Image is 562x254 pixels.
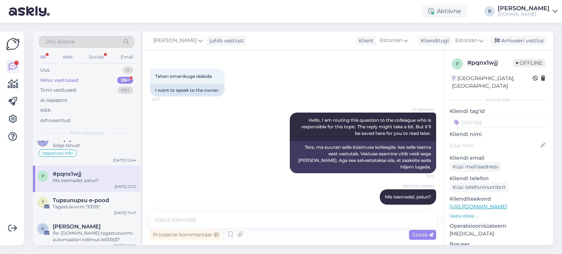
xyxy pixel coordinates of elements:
span: Kätlin Jürine [53,223,101,230]
input: Lisa tag [450,117,547,128]
div: AI Assistent [40,97,67,104]
div: Re: [DOMAIN_NAME] tagastusvormi automaatkiri tellimus ##33637 [53,230,136,243]
div: Mis teemadel, palun? [53,177,136,184]
span: Hello, I am routing this question to the colleague who is responsible for this topic. The reply m... [301,117,432,136]
span: Minu vestlused [70,130,103,136]
a: [PERSON_NAME][DOMAIN_NAME] [498,5,558,17]
div: Uus [40,67,49,74]
span: Offline [513,59,545,67]
span: K [41,226,45,231]
div: Minu vestlused [40,77,78,84]
span: 12:12 [406,205,434,211]
span: 12:11 [406,174,434,179]
div: Selge tänud! [53,142,136,149]
p: Klienditeekond [450,195,547,203]
p: [MEDICAL_DATA] [450,230,547,238]
span: T [42,200,44,205]
span: [PERSON_NAME] [153,37,197,45]
div: Arhiveeri vestlus [490,36,547,46]
div: Web [61,52,74,62]
div: All [39,52,47,62]
span: 12:11 [152,97,180,102]
div: Kliendi info [450,96,547,103]
p: Kliendi nimi [450,130,547,138]
div: [DOMAIN_NAME] [498,11,550,17]
span: Estonian [455,37,477,45]
img: Askly Logo [6,37,20,51]
div: juhib vestlust [207,37,244,45]
div: Klient [356,37,374,45]
div: 99+ [117,87,133,94]
span: AI Assistent [406,107,434,112]
div: # pqnx1wjj [467,58,513,67]
p: Kliendi email [450,154,547,162]
div: Email [119,52,135,62]
p: Operatsioonisüsteem [450,222,547,230]
span: f [41,138,44,144]
span: Estonian [380,37,402,45]
div: R [484,6,495,16]
div: Tere, ma suunan selle küsimuse kolleegile, kes selle teema eest vastutab. Vastuse saamine võib ve... [290,141,436,173]
div: [PERSON_NAME] [498,5,550,11]
span: #pqnx1wjj [53,171,81,177]
div: [DATE] 10:28 [113,243,136,249]
div: Tiimi vestlused [40,87,76,94]
div: [DATE] 11:47 [114,210,136,216]
div: Klienditugi [418,37,449,45]
span: p [41,173,45,179]
div: 99+ [117,77,133,84]
div: I want to speak to the owner. [150,84,225,96]
p: Vaata edasi ... [450,213,547,219]
span: [PERSON_NAME] [402,183,434,189]
div: Küsi meiliaadressi [450,162,502,172]
input: Lisa nimi [450,141,539,149]
div: Küsi telefoninumbrit [450,182,509,192]
span: tagastuse info [42,151,73,155]
div: Privaatne kommentaar [150,230,221,240]
p: Kliendi telefon [450,175,547,182]
span: Otsi kliente [45,38,75,46]
div: Kõik [40,107,51,114]
a: [URL][DOMAIN_NAME] [450,203,507,210]
div: Socials [87,52,105,62]
div: [DATE] 12:44 [113,158,136,163]
div: Arhiveeritud [40,117,70,124]
div: [DATE] 12:12 [115,184,136,189]
span: Tahan omanikuga rääkida [155,73,212,79]
span: Tupsunupsu e-pood [53,197,109,204]
span: Saada [412,231,433,238]
span: Mis teemadel, palun? [385,194,431,200]
span: p [456,61,459,67]
p: Brauser [450,240,547,248]
div: Tagastusvorm "33515" [53,204,136,210]
p: Kliendi tag'id [450,107,547,115]
div: Aktiivne [422,5,467,18]
div: [GEOGRAPHIC_DATA], [GEOGRAPHIC_DATA] [452,75,533,90]
div: 0 [123,67,133,74]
